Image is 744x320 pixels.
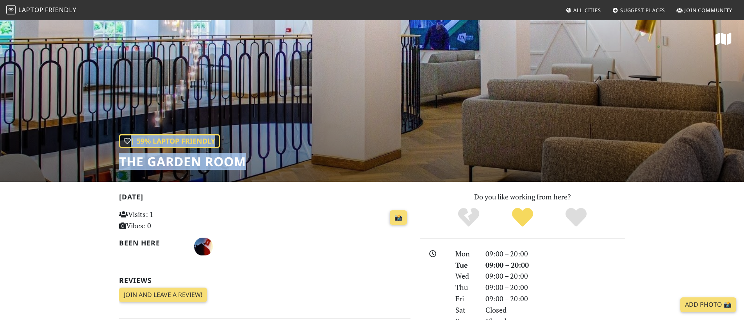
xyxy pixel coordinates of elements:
a: Suggest Places [609,3,669,17]
img: LaptopFriendly [6,5,16,14]
a: 📸 [390,210,407,225]
div: Tue [451,260,480,271]
span: Join Community [684,7,732,14]
div: 09:00 – 20:00 [481,293,630,304]
div: 09:00 – 20:00 [481,282,630,293]
h1: The Garden Room [119,154,246,169]
span: Laptop [18,5,44,14]
h2: Reviews [119,276,410,284]
h2: [DATE] [119,193,410,204]
div: Fri [451,293,480,304]
a: LaptopFriendly LaptopFriendly [6,4,77,17]
div: Definitely! [549,207,603,228]
p: Do you like working from here? [420,191,625,203]
div: Closed [481,304,630,316]
a: All Cities [562,3,604,17]
div: 09:00 – 20:00 [481,270,630,282]
span: Hannibal Nash [194,241,213,251]
h2: Been here [119,239,185,247]
span: All Cities [573,7,601,14]
span: Suggest Places [620,7,665,14]
div: Sat [451,304,480,316]
div: | 59% Laptop Friendly [119,134,220,148]
img: 5729-hannibal.jpg [194,237,213,256]
div: Mon [451,248,480,260]
a: Join Community [673,3,735,17]
div: No [442,207,496,228]
div: Thu [451,282,480,293]
div: 09:00 – 20:00 [481,248,630,260]
div: Yes [496,207,550,228]
div: Wed [451,270,480,282]
a: Join and leave a review! [119,288,207,302]
p: Visits: 1 Vibes: 0 [119,209,210,231]
span: Friendly [45,5,76,14]
div: 09:00 – 20:00 [481,260,630,271]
